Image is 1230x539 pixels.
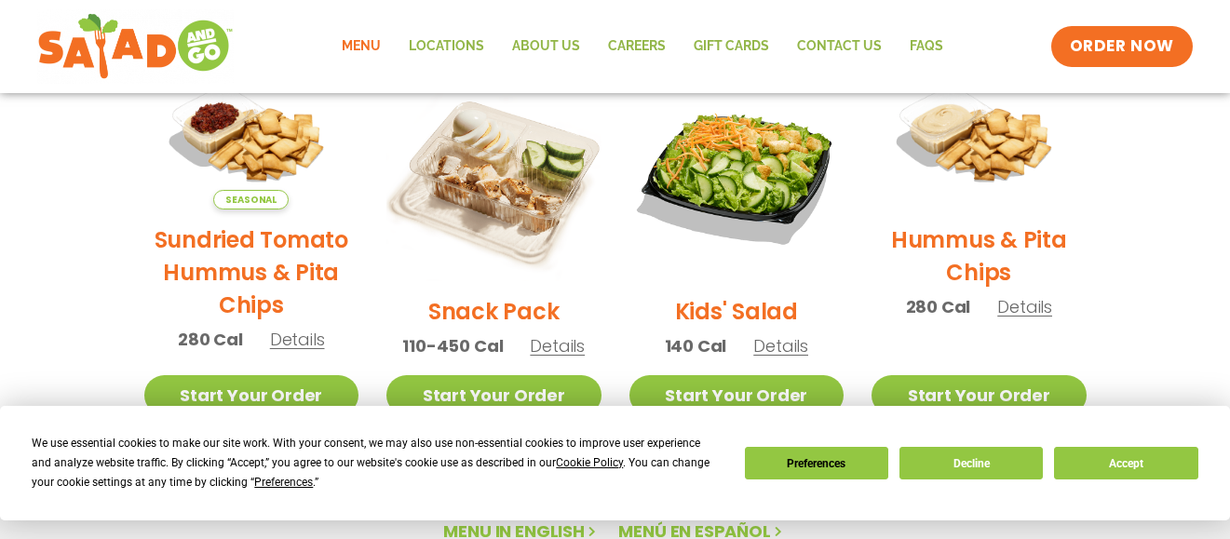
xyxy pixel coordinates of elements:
a: Start Your Order [386,375,601,415]
span: 280 Cal [178,327,243,352]
img: new-SAG-logo-768×292 [37,9,234,84]
h2: Kids' Salad [675,295,798,328]
a: Careers [594,25,680,68]
a: FAQs [896,25,957,68]
a: Menu [328,25,395,68]
span: Details [530,334,585,357]
button: Accept [1054,447,1197,479]
nav: Menu [328,25,957,68]
h2: Snack Pack [428,295,560,328]
a: ORDER NOW [1051,26,1193,67]
span: ORDER NOW [1070,35,1174,58]
a: Locations [395,25,498,68]
img: Product photo for Snack Pack [386,66,601,281]
h2: Hummus & Pita Chips [872,223,1087,289]
span: Cookie Policy [556,456,623,469]
img: Product photo for Sundried Tomato Hummus & Pita Chips [144,66,359,209]
span: 280 Cal [906,294,971,319]
span: Details [270,328,325,351]
a: About Us [498,25,594,68]
a: Start Your Order [629,375,845,415]
span: Seasonal [213,190,289,209]
span: Details [997,295,1052,318]
a: Start Your Order [144,375,359,415]
button: Decline [899,447,1043,479]
span: 110-450 Cal [402,333,503,358]
a: Contact Us [783,25,896,68]
div: We use essential cookies to make our site work. With your consent, we may also use non-essential ... [32,434,722,492]
a: GIFT CARDS [680,25,783,68]
img: Product photo for Hummus & Pita Chips [872,66,1087,209]
span: 140 Cal [665,333,727,358]
button: Preferences [745,447,888,479]
span: Details [753,334,808,357]
a: Start Your Order [872,375,1087,415]
h2: Sundried Tomato Hummus & Pita Chips [144,223,359,321]
img: Product photo for Kids’ Salad [629,66,845,281]
span: Preferences [254,476,313,489]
